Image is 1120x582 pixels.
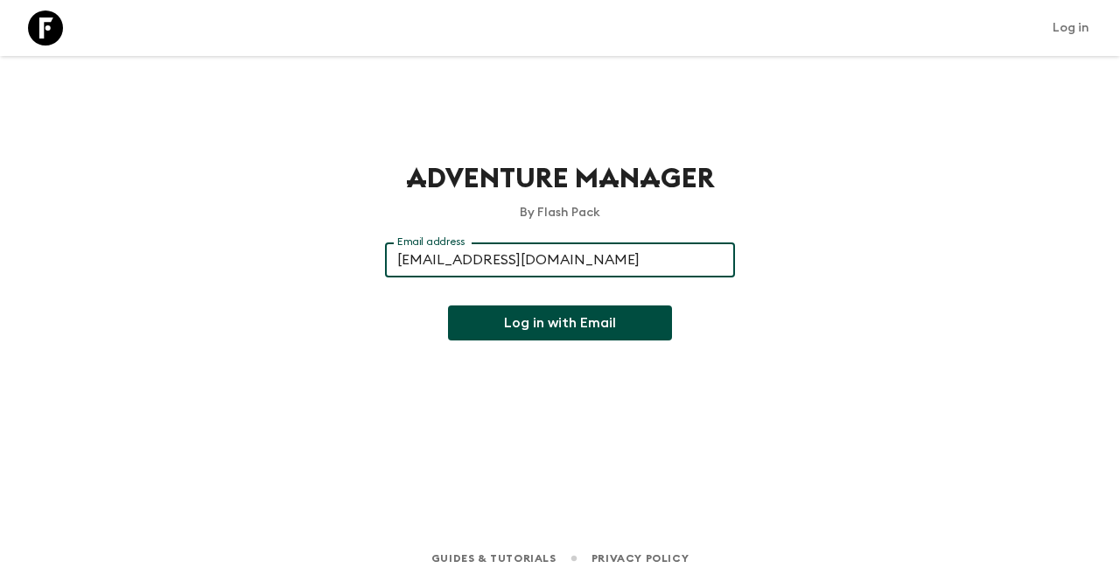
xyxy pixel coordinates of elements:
button: Log in with Email [448,305,672,340]
h1: Adventure Manager [385,161,735,197]
p: By Flash Pack [385,204,735,221]
a: Guides & Tutorials [431,549,556,568]
a: Privacy Policy [591,549,689,568]
label: Email address [397,235,465,249]
a: Log in [1043,16,1099,40]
